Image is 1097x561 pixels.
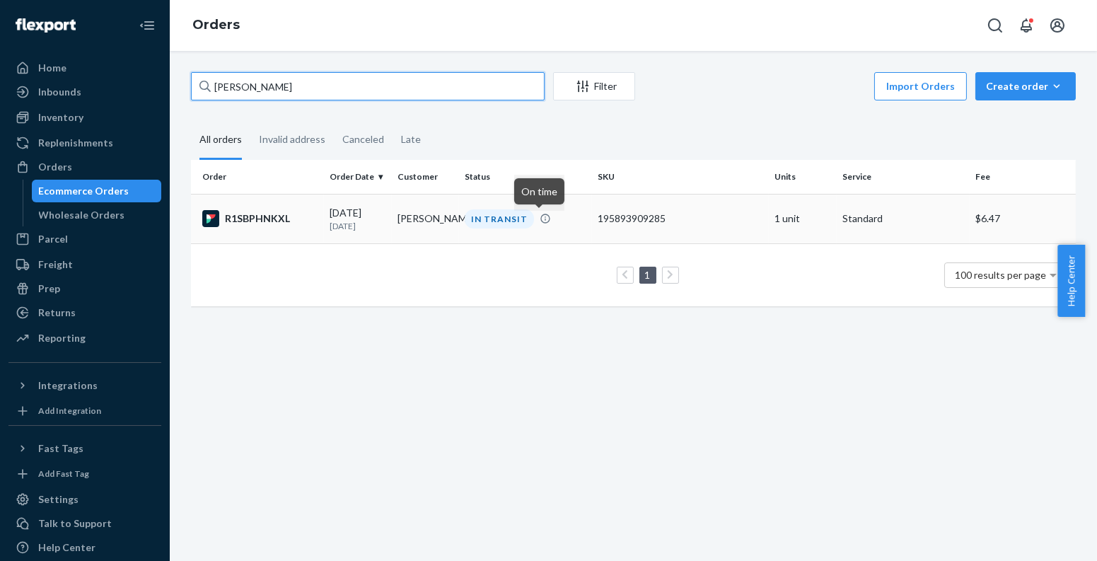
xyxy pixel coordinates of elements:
[38,405,101,417] div: Add Integration
[397,170,454,183] div: Customer
[1012,11,1040,40] button: Open notifications
[38,441,83,456] div: Fast Tags
[38,306,76,320] div: Returns
[39,184,129,198] div: Ecommerce Orders
[986,79,1065,93] div: Create order
[38,136,113,150] div: Replenishments
[874,72,967,100] button: Import Orders
[324,160,392,194] th: Order Date
[8,374,161,397] button: Integrations
[191,72,545,100] input: Search orders
[16,18,76,33] img: Flexport logo
[769,160,837,194] th: Units
[981,11,1009,40] button: Open Search Box
[8,253,161,276] a: Freight
[32,180,162,202] a: Ecommerce Orders
[181,5,251,46] ol: breadcrumbs
[521,184,557,199] p: On time
[192,17,240,33] a: Orders
[554,79,634,93] div: Filter
[392,194,460,243] td: [PERSON_NAME]
[1057,245,1085,317] button: Help Center
[8,228,161,250] a: Parcel
[199,121,242,160] div: All orders
[842,212,964,226] p: Standard
[38,232,68,246] div: Parcel
[8,512,161,535] a: Talk to Support
[642,269,654,281] a: Page 1 is your current page
[553,72,635,100] button: Filter
[8,57,161,79] a: Home
[330,206,386,232] div: [DATE]
[8,465,161,482] a: Add Fast Tag
[8,132,161,154] a: Replenishments
[598,212,763,226] div: 195893909285
[8,277,161,300] a: Prep
[975,72,1076,100] button: Create order
[8,156,161,178] a: Orders
[592,160,769,194] th: SKU
[38,61,66,75] div: Home
[8,81,161,103] a: Inbounds
[38,468,89,480] div: Add Fast Tag
[1043,11,1072,40] button: Open account menu
[970,194,1076,243] td: $6.47
[38,282,60,296] div: Prep
[259,121,325,158] div: Invalid address
[837,160,970,194] th: Service
[38,540,95,555] div: Help Center
[8,437,161,460] button: Fast Tags
[8,488,161,511] a: Settings
[956,269,1047,281] span: 100 results per page
[970,160,1076,194] th: Fee
[459,160,592,194] th: Status
[8,536,161,559] a: Help Center
[133,11,161,40] button: Close Navigation
[32,204,162,226] a: Wholesale Orders
[769,194,837,243] td: 1 unit
[38,160,72,174] div: Orders
[38,258,73,272] div: Freight
[38,516,112,531] div: Talk to Support
[342,121,384,158] div: Canceled
[401,121,421,158] div: Late
[8,327,161,349] a: Reporting
[330,220,386,232] p: [DATE]
[8,106,161,129] a: Inventory
[38,378,98,393] div: Integrations
[202,210,318,227] div: R1SBPHNKXL
[8,403,161,420] a: Add Integration
[8,301,161,324] a: Returns
[38,331,86,345] div: Reporting
[191,160,324,194] th: Order
[465,209,534,229] div: IN TRANSIT
[38,85,81,99] div: Inbounds
[39,208,125,222] div: Wholesale Orders
[38,492,79,507] div: Settings
[38,110,83,125] div: Inventory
